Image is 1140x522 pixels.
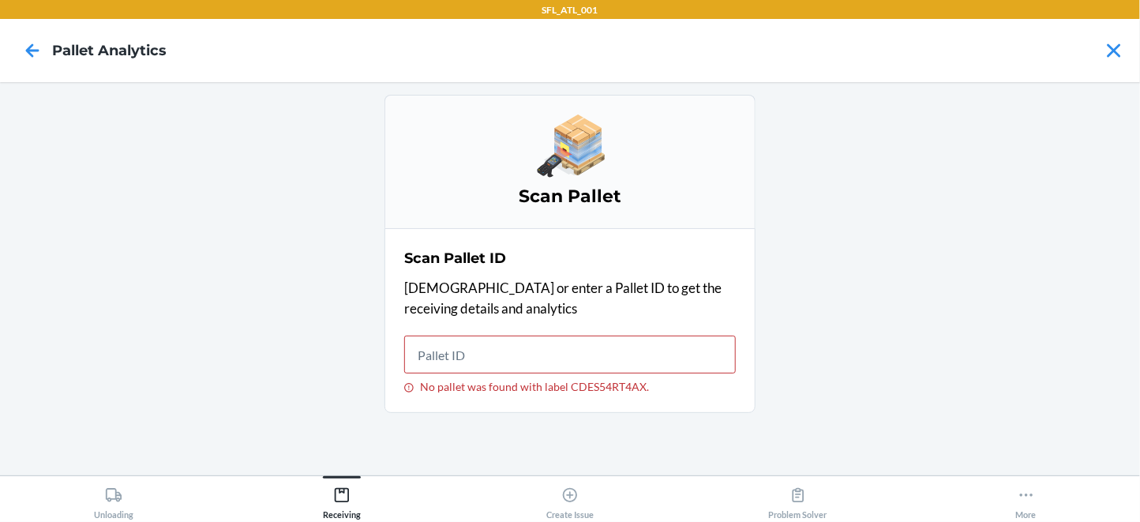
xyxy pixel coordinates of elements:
[52,40,167,61] h4: Pallet Analytics
[404,184,736,209] h3: Scan Pallet
[684,476,912,520] button: Problem Solver
[912,476,1140,520] button: More
[769,480,827,520] div: Problem Solver
[456,476,684,520] button: Create Issue
[404,248,506,269] h2: Scan Pallet ID
[228,476,456,520] button: Receiving
[542,3,598,17] p: SFL_ATL_001
[404,336,736,374] input: No pallet was found with label CDES54RT4AX.
[1016,480,1037,520] div: More
[404,278,736,318] p: [DEMOGRAPHIC_DATA] or enter a Pallet ID to get the receiving details and analytics
[404,380,736,393] div: No pallet was found with label CDES54RT4AX.
[323,480,361,520] div: Receiving
[94,480,133,520] div: Unloading
[546,480,594,520] div: Create Issue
